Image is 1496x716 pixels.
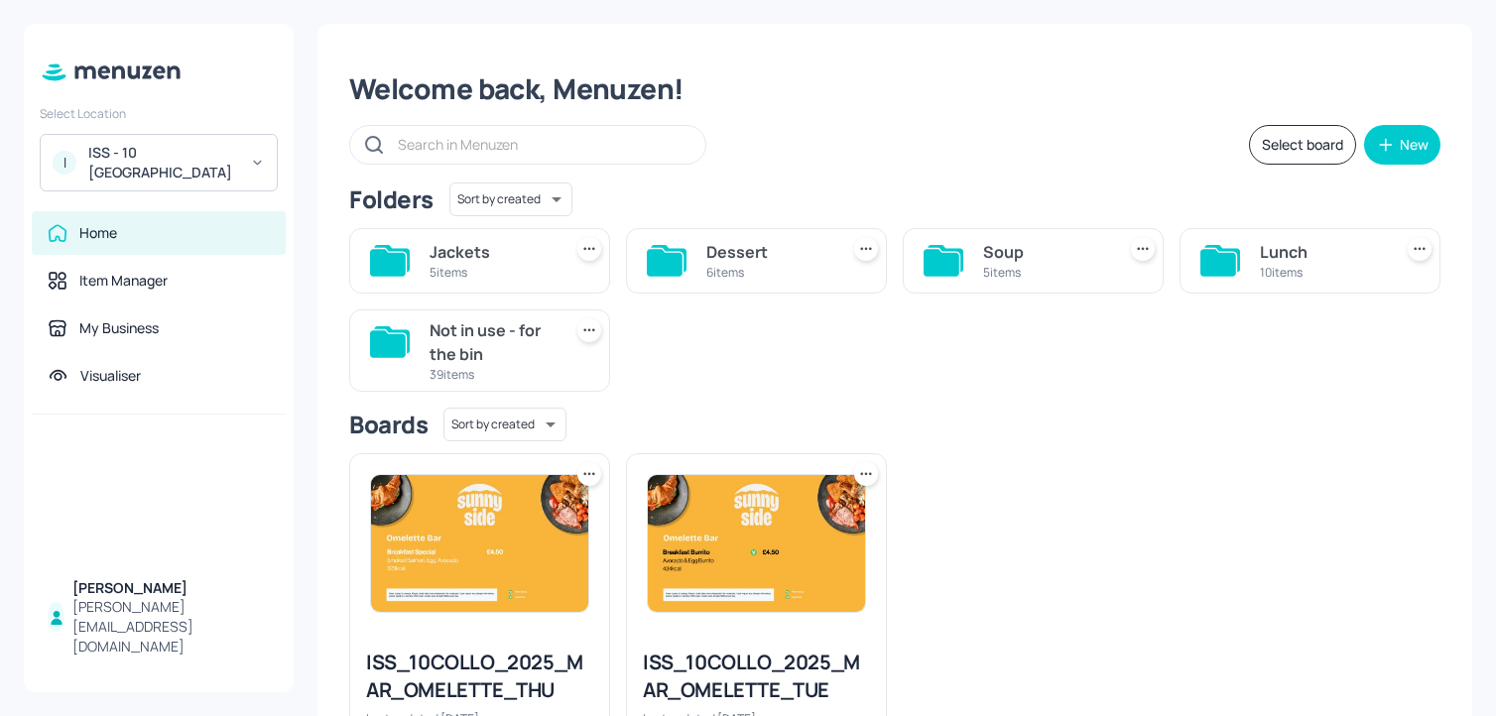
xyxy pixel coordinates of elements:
[79,271,168,291] div: Item Manager
[706,264,830,281] div: 6 items
[80,366,141,386] div: Visualiser
[443,405,566,444] div: Sort by created
[1260,240,1384,264] div: Lunch
[1400,138,1429,152] div: New
[349,409,428,440] div: Boards
[648,475,865,612] img: 2025-08-29-1756454443696u54qv3gph4.jpeg
[430,240,554,264] div: Jackets
[643,649,870,704] div: ISS_10COLLO_2025_MAR_OMELETTE_TUE
[40,105,278,122] div: Select Location
[449,179,572,219] div: Sort by created
[72,597,270,656] div: [PERSON_NAME][EMAIL_ADDRESS][DOMAIN_NAME]
[371,475,588,612] img: 2025-08-29-1756455170588zuoxskk7pe.jpeg
[706,240,830,264] div: Dessert
[1364,125,1440,165] button: New
[79,318,159,338] div: My Business
[88,143,238,182] div: ISS - 10 [GEOGRAPHIC_DATA]
[983,264,1107,281] div: 5 items
[53,151,76,175] div: I
[349,183,434,215] div: Folders
[1260,264,1384,281] div: 10 items
[72,578,270,598] div: [PERSON_NAME]
[79,223,117,243] div: Home
[366,649,593,704] div: ISS_10COLLO_2025_MAR_OMELETTE_THU
[1249,125,1356,165] button: Select board
[430,318,554,366] div: Not in use - for the bin
[398,130,686,159] input: Search in Menuzen
[430,264,554,281] div: 5 items
[430,366,554,383] div: 39 items
[349,71,1440,107] div: Welcome back, Menuzen!
[983,240,1107,264] div: Soup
